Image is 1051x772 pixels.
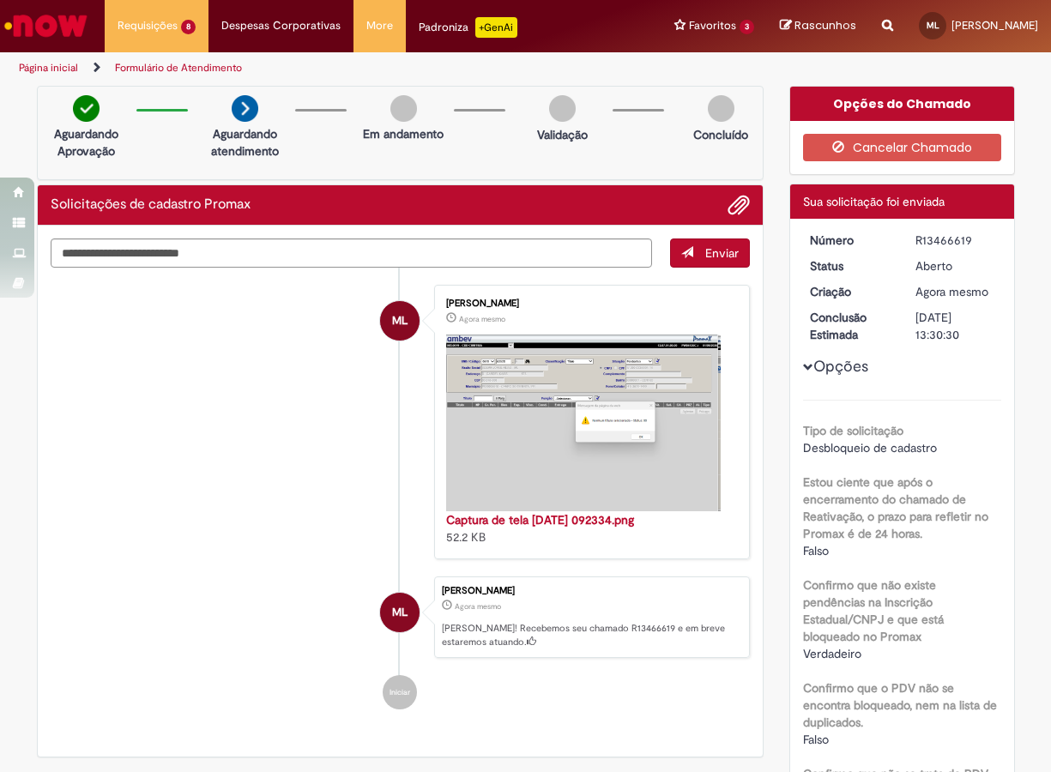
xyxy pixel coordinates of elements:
[380,301,420,341] div: MICAELE DA SILVA LOPES
[780,18,856,34] a: Rascunhos
[803,646,861,661] span: Verdadeiro
[803,577,944,644] b: Confirmo que não existe pendências na Inscrição Estadual/CNPJ e que está bloqueado no Promax
[803,134,1001,161] button: Cancelar Chamado
[455,601,501,612] span: Agora mesmo
[915,257,995,274] div: Aberto
[19,61,78,75] a: Página inicial
[797,283,903,300] dt: Criação
[115,61,242,75] a: Formulário de Atendimento
[363,125,444,142] p: Em andamento
[392,592,408,633] span: ML
[915,232,995,249] div: R13466619
[670,238,750,268] button: Enviar
[797,309,903,343] dt: Conclusão Estimada
[51,197,251,213] h2: Solicitações de cadastro Promax Histórico de tíquete
[797,232,903,249] dt: Número
[366,17,393,34] span: More
[915,309,995,343] div: [DATE] 13:30:30
[728,194,750,216] button: Adicionar anexos
[459,314,505,324] time: 01/09/2025 09:30:11
[790,87,1014,121] div: Opções do Chamado
[2,9,90,43] img: ServiceNow
[221,17,341,34] span: Despesas Corporativas
[459,314,505,324] span: Agora mesmo
[51,268,751,727] ul: Histórico de tíquete
[740,20,754,34] span: 3
[455,601,501,612] time: 01/09/2025 09:30:22
[549,95,576,122] img: img-circle-grey.png
[537,126,588,143] p: Validação
[390,95,417,122] img: img-circle-grey.png
[708,95,734,122] img: img-circle-grey.png
[51,238,653,268] textarea: Digite sua mensagem aqui...
[803,423,903,438] b: Tipo de solicitação
[803,732,829,747] span: Falso
[446,511,732,546] div: 52.2 KB
[803,194,945,209] span: Sua solicitação foi enviada
[442,586,740,596] div: [PERSON_NAME]
[915,284,988,299] time: 01/09/2025 09:30:22
[419,17,517,38] div: Padroniza
[915,283,995,300] div: 01/09/2025 09:30:22
[446,512,634,528] a: Captura de tela [DATE] 092334.png
[380,593,420,632] div: MICAELE DA SILVA LOPES
[13,52,688,84] ul: Trilhas de página
[794,17,856,33] span: Rascunhos
[705,245,739,261] span: Enviar
[915,284,988,299] span: Agora mesmo
[181,20,196,34] span: 8
[803,543,829,558] span: Falso
[927,20,939,31] span: ML
[51,576,751,659] li: MICAELE DA SILVA LOPES
[951,18,1038,33] span: [PERSON_NAME]
[203,125,287,160] p: Aguardando atendimento
[73,95,100,122] img: check-circle-green.png
[803,474,988,541] b: Estou ciente que após o encerramento do chamado de Reativação, o prazo para refletir no Promax é ...
[232,95,258,122] img: arrow-next.png
[475,17,517,38] p: +GenAi
[446,299,732,309] div: [PERSON_NAME]
[803,680,997,730] b: Confirmo que o PDV não se encontra bloqueado, nem na lista de duplicados.
[442,622,740,648] p: [PERSON_NAME]! Recebemos seu chamado R13466619 e em breve estaremos atuando.
[803,440,937,455] span: Desbloqueio de cadastro
[689,17,736,34] span: Favoritos
[118,17,178,34] span: Requisições
[45,125,128,160] p: Aguardando Aprovação
[797,257,903,274] dt: Status
[693,126,748,143] p: Concluído
[392,300,408,341] span: ML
